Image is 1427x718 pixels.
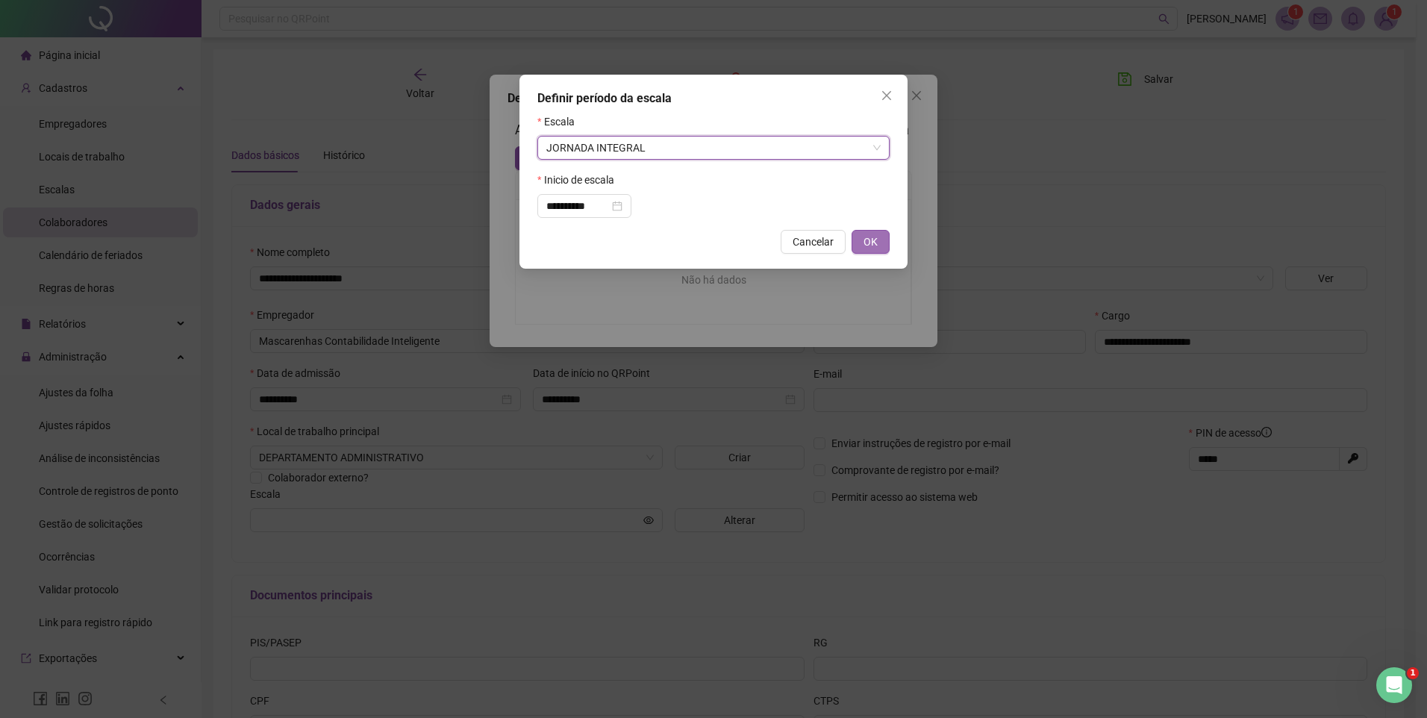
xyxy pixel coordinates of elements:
span: close [881,90,893,102]
button: Cancelar [781,230,846,254]
button: Close [875,84,899,107]
div: Definir período da escala [537,90,890,107]
iframe: Intercom live chat [1376,667,1412,703]
label: Escala [537,113,584,130]
span: 1 [1407,667,1419,679]
label: Inicio de escala [537,172,624,188]
span: OK [864,234,878,250]
span: JORNADA INTEGRAL [546,137,881,159]
button: OK [852,230,890,254]
span: Cancelar [793,234,834,250]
